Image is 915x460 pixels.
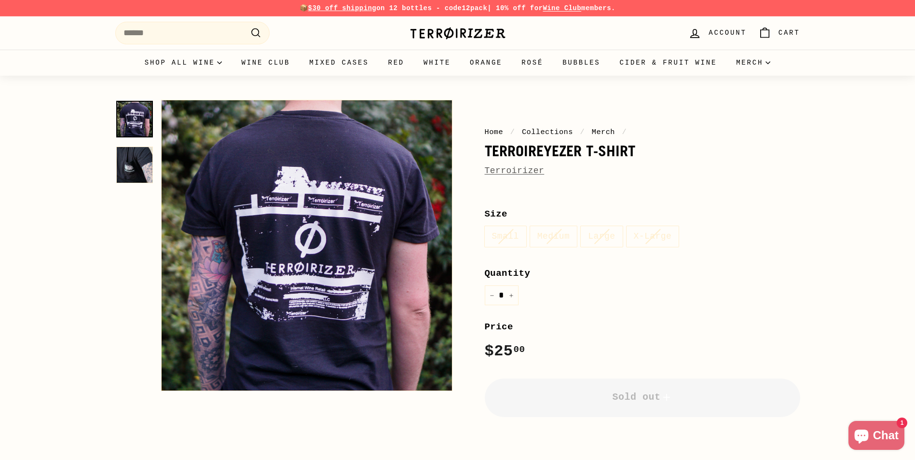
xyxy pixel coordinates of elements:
[610,50,727,76] a: Cider & Fruit Wine
[460,50,512,76] a: Orange
[485,143,800,159] h1: TerroirEyezer T-Shirt
[504,285,519,305] button: Increase item quantity by one
[116,101,153,137] a: TerroirEyezer T-Shirt
[485,266,800,281] label: Quantity
[581,226,622,247] label: Large
[485,285,519,305] input: quantity
[620,128,629,136] span: /
[612,392,672,403] span: Sold out
[512,50,553,76] a: Rosé
[485,166,545,176] a: Terroirizer
[414,50,460,76] a: White
[485,320,800,334] label: Price
[135,50,232,76] summary: Shop all wine
[462,4,487,12] strong: 12pack
[683,19,752,47] a: Account
[553,50,610,76] a: Bubbles
[592,128,615,136] a: Merch
[300,50,378,76] a: Mixed Cases
[116,147,153,183] img: TerroirEyezer T-Shirt
[485,207,800,221] label: Size
[378,50,414,76] a: Red
[485,226,526,247] label: Small
[726,50,780,76] summary: Merch
[778,27,800,38] span: Cart
[513,344,525,355] sup: 00
[508,128,518,136] span: /
[485,126,800,138] nav: breadcrumbs
[308,4,377,12] span: $30 off shipping
[485,128,504,136] a: Home
[846,421,907,452] inbox-online-store-chat: Shopify online store chat
[485,379,800,417] button: Sold out
[543,4,581,12] a: Wine Club
[627,226,679,247] label: X-Large
[522,128,573,136] a: Collections
[709,27,746,38] span: Account
[232,50,300,76] a: Wine Club
[578,128,587,136] span: /
[752,19,806,47] a: Cart
[485,285,499,305] button: Reduce item quantity by one
[115,3,800,14] p: 📦 on 12 bottles - code | 10% off for members.
[96,50,819,76] div: Primary
[530,226,577,247] label: Medium
[485,342,525,360] span: $25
